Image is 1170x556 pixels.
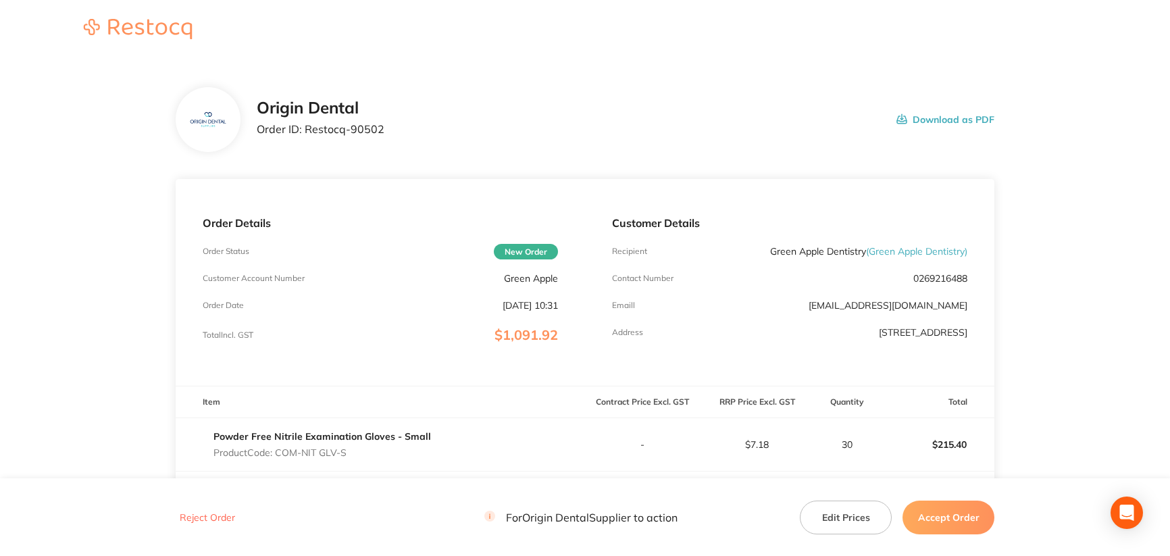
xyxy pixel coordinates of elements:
[176,511,239,524] button: Reject Order
[902,500,994,534] button: Accept Order
[814,386,880,418] th: Quantity
[484,511,678,524] p: For Origin Dental Supplier to action
[213,430,431,443] a: Powder Free Nitrile Examination Gloves - Small
[494,326,558,343] span: $1,091.92
[700,386,815,418] th: RRP Price Excl. GST
[880,386,994,418] th: Total
[203,274,305,283] p: Customer Account Number
[866,245,967,257] span: ( Green Apple Dentistry )
[896,99,994,141] button: Download as PDF
[879,327,967,338] p: [STREET_ADDRESS]
[815,439,879,450] p: 30
[257,99,384,118] h2: Origin Dental
[203,217,558,229] p: Order Details
[586,439,699,450] p: -
[880,428,994,461] p: $215.40
[612,328,643,337] p: Address
[612,247,647,256] p: Recipient
[70,19,205,41] a: Restocq logo
[612,301,635,310] p: Emaill
[70,19,205,39] img: Restocq logo
[800,500,892,534] button: Edit Prices
[213,447,431,458] p: Product Code: COM-NIT GLV-S
[257,123,384,135] p: Order ID: Restocq- 90502
[913,273,967,284] p: 0269216488
[186,98,230,142] img: YzF0MTI4NA
[612,274,673,283] p: Contact Number
[770,246,967,257] p: Green Apple Dentistry
[203,330,253,340] p: Total Incl. GST
[701,439,814,450] p: $7.18
[494,244,558,259] span: New Order
[809,299,967,311] a: [EMAIL_ADDRESS][DOMAIN_NAME]
[612,217,967,229] p: Customer Details
[203,247,249,256] p: Order Status
[503,300,558,311] p: [DATE] 10:31
[585,386,700,418] th: Contract Price Excl. GST
[1111,497,1143,529] div: Open Intercom Messenger
[504,273,558,284] p: Green Apple
[203,301,244,310] p: Order Date
[176,386,585,418] th: Item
